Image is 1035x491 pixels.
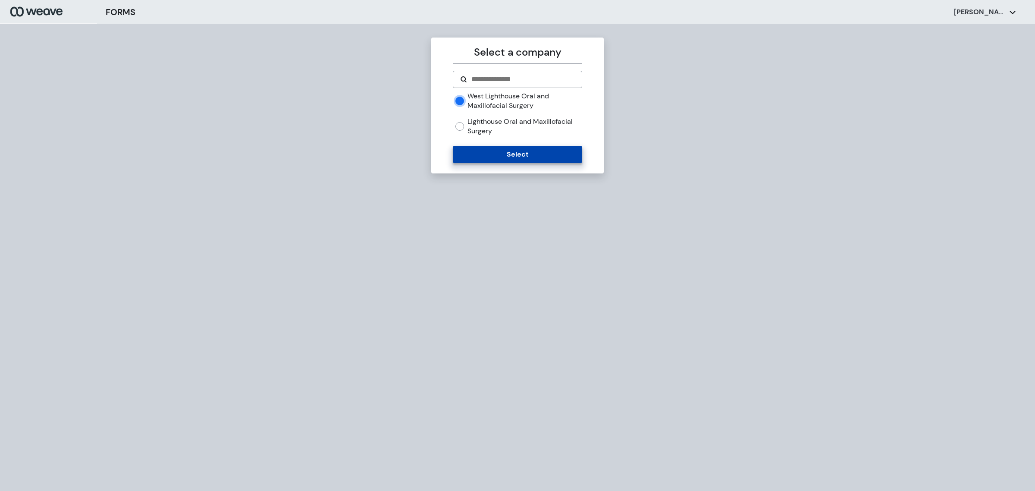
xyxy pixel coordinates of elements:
button: Select [453,146,582,163]
p: Select a company [453,44,582,60]
input: Search [470,74,574,85]
h3: FORMS [106,6,135,19]
label: Lighthouse Oral and Maxillofacial Surgery [467,117,582,135]
p: [PERSON_NAME] [954,7,1006,17]
label: West Lighthouse Oral and Maxillofacial Surgery [467,91,582,110]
